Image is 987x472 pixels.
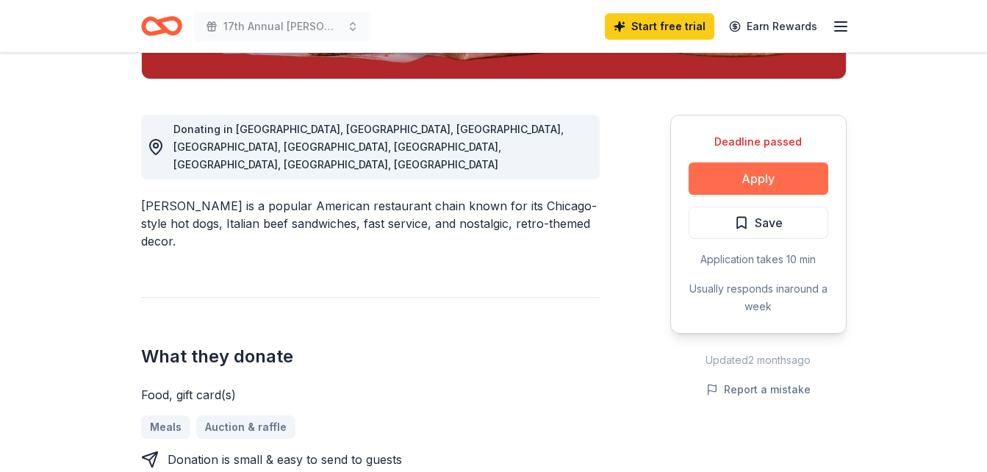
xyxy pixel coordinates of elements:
h2: What they donate [141,345,600,368]
button: Save [689,207,828,239]
div: Application takes 10 min [689,251,828,268]
span: 17th Annual [PERSON_NAME] Foundation Back to School Backpack & School Supply Giveaway [223,18,341,35]
span: Donating in [GEOGRAPHIC_DATA], [GEOGRAPHIC_DATA], [GEOGRAPHIC_DATA], [GEOGRAPHIC_DATA], [GEOGRAPH... [173,123,564,171]
a: Meals [141,415,190,439]
a: Auction & raffle [196,415,295,439]
div: Donation is small & easy to send to guests [168,451,402,468]
a: Earn Rewards [720,13,826,40]
button: Apply [689,162,828,195]
a: Home [141,9,182,43]
div: Food, gift card(s) [141,386,600,404]
button: 17th Annual [PERSON_NAME] Foundation Back to School Backpack & School Supply Giveaway [194,12,370,41]
button: Report a mistake [706,381,811,398]
div: Deadline passed [689,133,828,151]
a: Start free trial [605,13,714,40]
div: Usually responds in around a week [689,280,828,315]
div: [PERSON_NAME] is a popular American restaurant chain known for its Chicago-style hot dogs, Italia... [141,197,600,250]
div: Updated 2 months ago [670,351,847,369]
span: Save [755,213,783,232]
